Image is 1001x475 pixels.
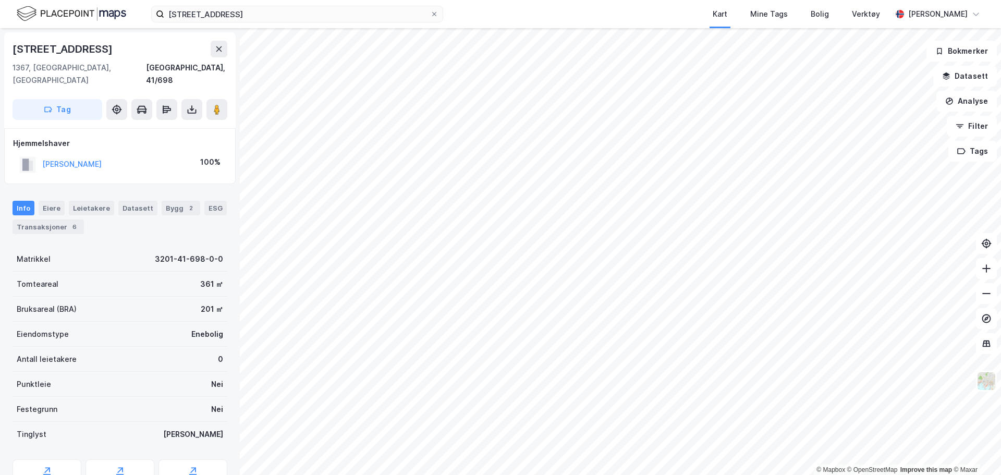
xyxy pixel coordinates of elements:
div: Info [13,201,34,215]
div: Enebolig [191,328,223,340]
div: 0 [218,353,223,366]
div: Tinglyst [17,428,46,441]
div: Kontrollprogram for chat [949,425,1001,475]
div: 100% [200,156,221,168]
button: Tag [13,99,102,120]
button: Bokmerker [926,41,997,62]
div: Eiere [39,201,65,215]
button: Datasett [933,66,997,87]
div: Bygg [162,201,200,215]
button: Analyse [936,91,997,112]
div: [GEOGRAPHIC_DATA], 41/698 [146,62,227,87]
a: OpenStreetMap [847,466,898,473]
div: Kart [713,8,727,20]
div: Transaksjoner [13,220,84,234]
div: Festegrunn [17,403,57,416]
div: Bolig [811,8,829,20]
div: [PERSON_NAME] [908,8,968,20]
div: 201 ㎡ [201,303,223,315]
input: Søk på adresse, matrikkel, gårdeiere, leietakere eller personer [164,6,430,22]
div: 1367, [GEOGRAPHIC_DATA], [GEOGRAPHIC_DATA] [13,62,146,87]
div: Verktøy [852,8,880,20]
div: Bruksareal (BRA) [17,303,77,315]
div: Antall leietakere [17,353,77,366]
div: Nei [211,378,223,391]
a: Improve this map [900,466,952,473]
img: Z [976,371,996,391]
iframe: Chat Widget [949,425,1001,475]
div: 2 [186,203,196,213]
button: Tags [948,141,997,162]
div: Eiendomstype [17,328,69,340]
div: Punktleie [17,378,51,391]
div: Nei [211,403,223,416]
a: Mapbox [816,466,845,473]
div: 6 [69,222,80,232]
div: 3201-41-698-0-0 [155,253,223,265]
div: ESG [204,201,227,215]
div: Tomteareal [17,278,58,290]
div: Hjemmelshaver [13,137,227,150]
button: Filter [947,116,997,137]
div: Matrikkel [17,253,51,265]
div: [PERSON_NAME] [163,428,223,441]
div: Datasett [118,201,157,215]
div: [STREET_ADDRESS] [13,41,115,57]
div: Mine Tags [750,8,788,20]
img: logo.f888ab2527a4732fd821a326f86c7f29.svg [17,5,126,23]
div: 361 ㎡ [200,278,223,290]
div: Leietakere [69,201,114,215]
